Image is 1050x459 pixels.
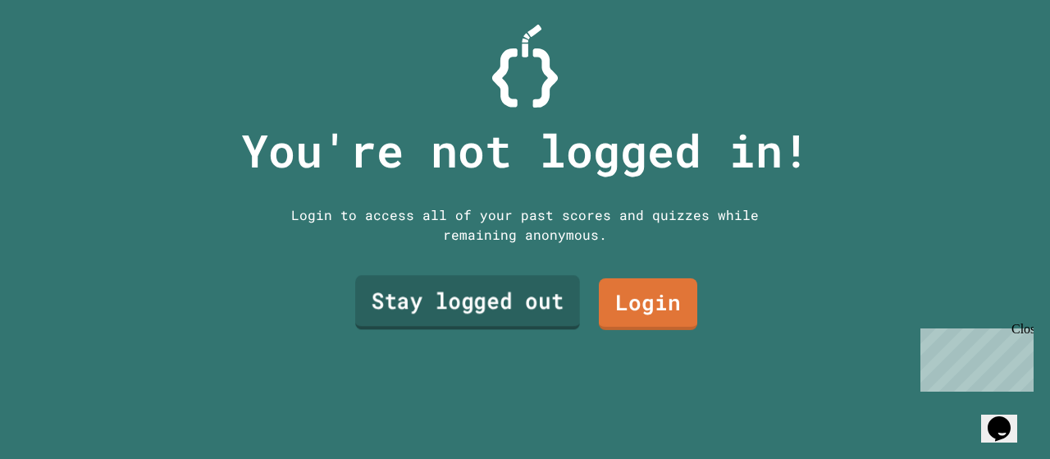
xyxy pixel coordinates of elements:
[241,117,810,185] p: You're not logged in!
[7,7,113,104] div: Chat with us now!Close
[492,25,558,108] img: Logo.svg
[279,205,771,245] div: Login to access all of your past scores and quizzes while remaining anonymous.
[981,393,1034,443] iframe: chat widget
[914,322,1034,392] iframe: chat widget
[355,276,580,330] a: Stay logged out
[599,278,697,330] a: Login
